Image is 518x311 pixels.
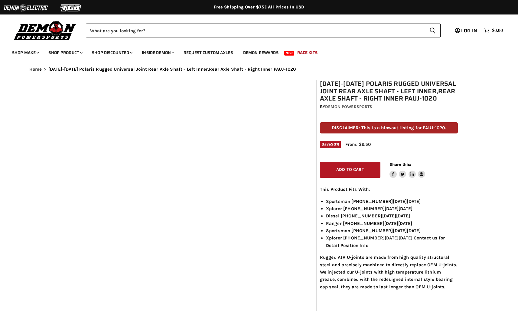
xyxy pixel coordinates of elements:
input: Search [86,24,425,37]
li: Xplorer [PHONE_NUMBER][DATE][DATE] Contact us for Detail Position Info [326,234,458,249]
div: Free Shipping Over $75 | All Prices In USD [17,5,501,10]
a: Log in [452,28,481,34]
p: This Product Fits With: [320,186,458,193]
li: Sportsman [PHONE_NUMBER][DATE][DATE] [326,227,458,234]
span: Add to cart [336,167,364,172]
img: Demon Powersports [12,20,78,41]
li: Sportsman [PHONE_NUMBER][DATE][DATE] [326,198,458,205]
a: Request Custom Axles [179,46,237,59]
span: Save % [320,141,341,148]
img: TGB Logo 2 [48,2,94,14]
span: [DATE]-[DATE] Polaris Rugged Universal Joint Rear Axle Shaft - Left Inner,Rear Axle Shaft - Right... [48,67,296,72]
a: $0.00 [481,26,506,35]
div: Rugged ATV U-joints are made from high quality structural steel and precisely machined to directl... [320,186,458,290]
button: Search [425,24,441,37]
a: Demon Powersports [325,104,372,109]
span: $0.00 [492,28,503,34]
aside: Share this: [389,162,425,178]
div: by [320,104,458,110]
span: 50 [331,142,336,146]
li: Ranger [PHONE_NUMBER][DATE][DATE] [326,220,458,227]
ul: Main menu [8,44,501,59]
a: Demon Rewards [239,46,283,59]
form: Product [86,24,441,37]
span: Log in [461,27,477,34]
p: DISCLAIMER: This is a blowout listing for PAUJ-1020. [320,122,458,133]
h1: [DATE]-[DATE] Polaris Rugged Universal Joint Rear Axle Shaft - Left Inner,Rear Axle Shaft - Right... [320,80,458,102]
nav: Breadcrumbs [17,67,501,72]
img: Demon Electric Logo 2 [3,2,48,14]
button: Add to cart [320,162,380,178]
a: Home [29,67,42,72]
a: Shop Make [8,46,43,59]
li: Diesel [PHONE_NUMBER][DATE][DATE] [326,212,458,220]
span: New! [284,51,295,56]
a: Shop Product [44,46,86,59]
span: Share this: [389,162,411,167]
a: Shop Discounted [87,46,136,59]
li: Xplorer [PHONE_NUMBER][DATE][DATE] [326,205,458,212]
span: From: $9.50 [345,142,371,147]
a: Race Kits [293,46,322,59]
a: Inside Demon [137,46,178,59]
